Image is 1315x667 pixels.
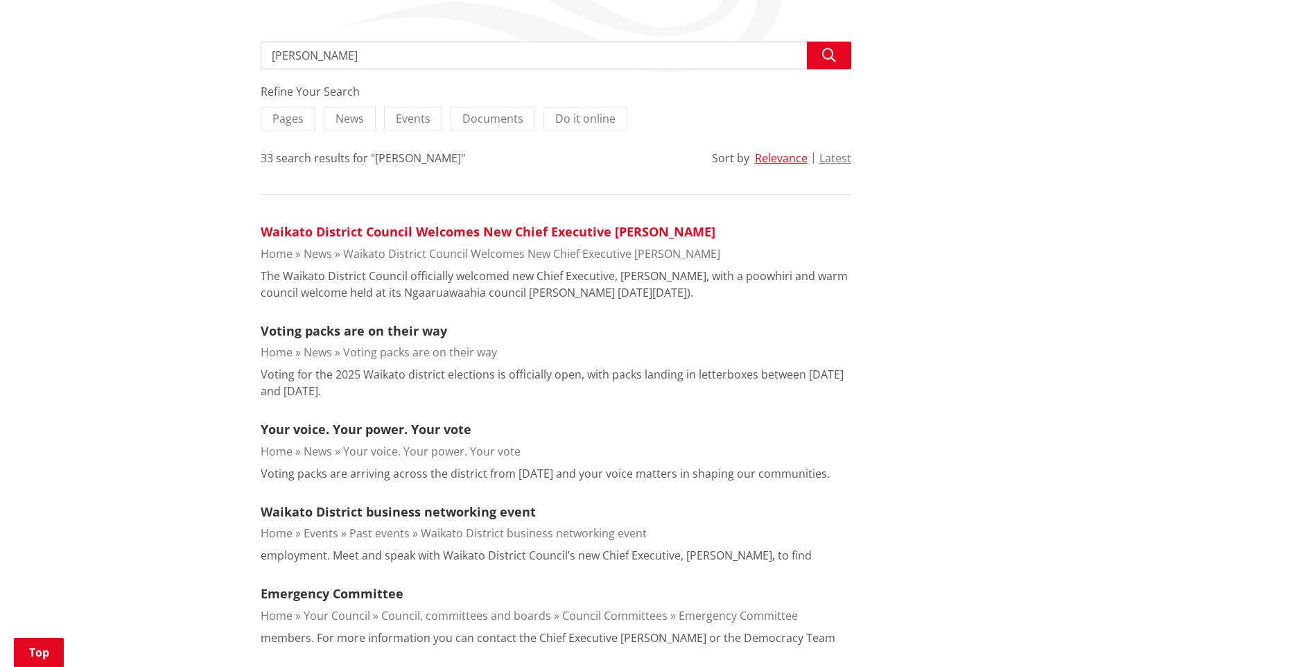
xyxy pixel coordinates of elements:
p: The Waikato District Council officially welcomed new Chief Executive, [PERSON_NAME], with a poowh... [261,268,851,301]
a: Council, committees and boards [381,608,551,623]
a: News [304,444,332,459]
span: News [336,111,364,126]
input: Search input [261,42,851,69]
div: Refine Your Search [261,83,851,100]
div: 33 search results for "[PERSON_NAME]" [261,150,465,166]
p: employment. Meet and speak with Waikato District Council’s new Chief Executive, [PERSON_NAME], to... [261,547,812,564]
a: Your voice. Your power. Your vote [343,444,521,459]
a: Waikato District Council Welcomes New Chief Executive [PERSON_NAME] [343,246,720,261]
a: Voting packs are on their way [343,345,497,360]
a: Events [304,526,338,541]
a: Home [261,444,293,459]
span: Documents [462,111,523,126]
a: Emergency Committee [679,608,798,623]
button: Relevance [755,152,808,164]
span: Events [396,111,430,126]
a: Council Committees [562,608,668,623]
a: Home [261,345,293,360]
a: Waikato District business networking event [261,503,536,520]
a: News [304,246,332,261]
a: Waikato District Council Welcomes New Chief Executive [PERSON_NAME] [261,223,715,240]
span: Pages [272,111,304,126]
a: News [304,345,332,360]
span: Do it online [555,111,616,126]
a: Past events [349,526,410,541]
a: Home [261,608,293,623]
div: Sort by [712,150,749,166]
p: Voting for the 2025 Waikato district elections is officially open, with packs landing in letterbo... [261,366,851,399]
a: Emergency Committee [261,585,403,602]
p: members. For more information you can contact the Chief Executive [PERSON_NAME] or the Democracy ... [261,630,835,646]
a: Top [14,638,64,667]
iframe: Messenger Launcher [1251,609,1301,659]
button: Latest [819,152,851,164]
p: Voting packs are arriving across the district from [DATE] and your voice matters in shaping our c... [261,465,830,482]
a: Your voice. Your power. Your vote [261,421,471,438]
a: Your Council [304,608,370,623]
a: Home [261,526,293,541]
a: Home [261,246,293,261]
a: Voting packs are on their way [261,322,447,339]
a: Waikato District business networking event [421,526,647,541]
